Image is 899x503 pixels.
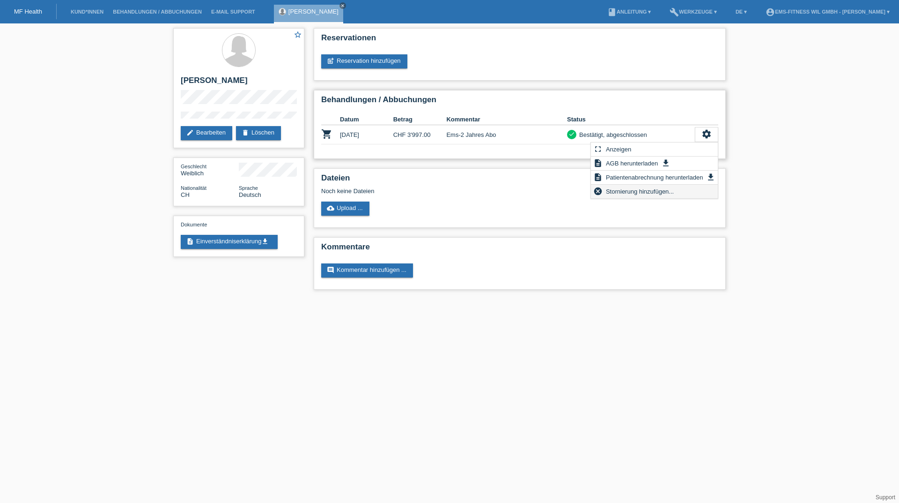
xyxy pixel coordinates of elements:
h2: Kommentare [321,242,718,256]
th: Datum [340,114,393,125]
i: account_circle [766,8,775,17]
a: close [339,2,346,9]
span: Dokumente [181,222,207,227]
h2: Dateien [321,173,718,188]
th: Kommentar [446,114,567,125]
i: comment [327,266,334,274]
i: delete [242,129,249,136]
i: cloud_upload [327,204,334,212]
a: E-Mail Support [206,9,260,15]
i: POSP00024166 [321,128,332,140]
span: AGB herunterladen [604,158,659,169]
td: Ems-2 Jahres Abo [446,125,567,144]
a: Behandlungen / Abbuchungen [108,9,206,15]
th: Betrag [393,114,447,125]
span: Nationalität [181,185,206,191]
i: fullscreen [593,144,603,154]
div: Weiblich [181,163,239,177]
i: star_border [294,30,302,39]
span: Geschlecht [181,164,206,169]
a: account_circleEMS-Fitness Wil GmbH - [PERSON_NAME] ▾ [761,9,894,15]
i: get_app [661,158,671,168]
span: Schweiz [181,191,190,198]
i: edit [186,129,194,136]
a: [PERSON_NAME] [288,8,339,15]
a: editBearbeiten [181,126,232,140]
a: buildWerkzeuge ▾ [665,9,722,15]
span: Sprache [239,185,258,191]
i: build [670,8,679,17]
a: Kund*innen [66,9,108,15]
h2: Reservationen [321,33,718,47]
span: Deutsch [239,191,261,198]
i: description [593,158,603,168]
a: bookAnleitung ▾ [603,9,656,15]
i: book [607,8,617,17]
a: post_addReservation hinzufügen [321,54,407,68]
a: cloud_uploadUpload ... [321,202,369,216]
div: Bestätigt, abgeschlossen [576,130,647,140]
i: get_app [261,238,269,245]
h2: [PERSON_NAME] [181,76,297,90]
i: check [568,131,575,137]
i: close [340,3,345,8]
a: Support [876,494,895,501]
th: Status [567,114,695,125]
td: CHF 3'997.00 [393,125,447,144]
a: commentKommentar hinzufügen ... [321,263,413,278]
span: Anzeigen [604,143,633,155]
a: star_border [294,30,302,40]
a: deleteLöschen [236,126,281,140]
i: description [186,238,194,245]
a: MF Health [14,8,42,15]
h2: Behandlungen / Abbuchungen [321,95,718,109]
i: settings [701,129,712,139]
a: DE ▾ [731,9,752,15]
a: descriptionEinverständniserklärungget_app [181,235,278,249]
div: Noch keine Dateien [321,188,607,195]
i: post_add [327,57,334,65]
td: [DATE] [340,125,393,144]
